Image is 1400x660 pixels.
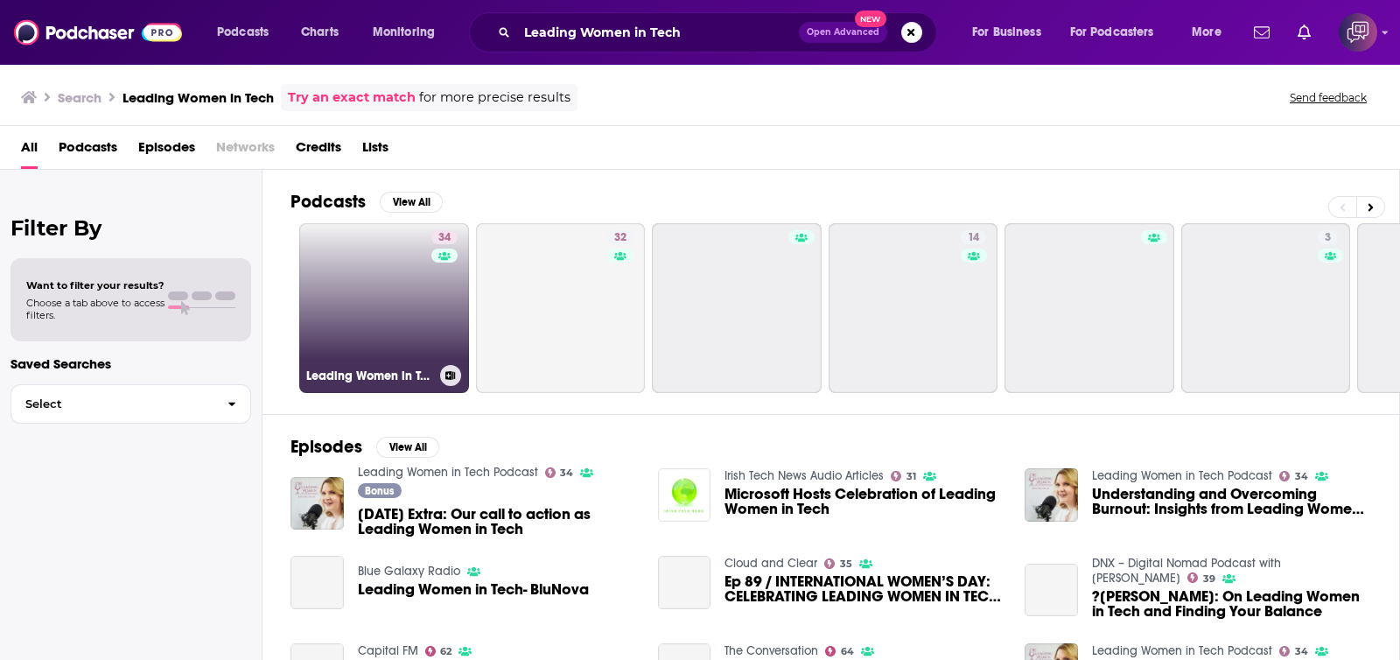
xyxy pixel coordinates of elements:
span: 35 [840,560,852,568]
span: 3 [1325,229,1331,247]
a: 3 [1181,223,1351,393]
span: Logged in as corioliscompany [1339,13,1377,52]
h3: Search [58,89,101,106]
span: 62 [440,648,451,656]
a: Leading Women in Tech- BluNova [358,582,589,597]
button: Send feedback [1284,90,1372,105]
button: View All [376,437,439,458]
button: Open AdvancedNew [799,22,887,43]
a: 14 [829,223,998,393]
span: 31 [906,473,916,481]
a: June 2022 Extra: Our call to action as Leading Women in Tech [358,507,637,537]
span: Open Advanced [807,28,879,37]
span: for more precise results [419,88,570,108]
span: Bonus [365,486,394,496]
a: 31 [891,471,916,481]
a: Blue Galaxy Radio [358,564,460,579]
a: DNX – Digital Nomad Podcast with Silvia Christmann [1092,556,1281,586]
span: Choose a tab above to access filters. [26,297,164,321]
a: Cloud and Clear [724,556,817,571]
span: ?[PERSON_NAME]: On Leading Women in Tech and Finding Your Balance [1092,589,1371,619]
a: Podchaser - Follow, Share and Rate Podcasts [14,16,182,49]
h3: Leading Women in Tech [122,89,274,106]
span: 34 [560,469,573,477]
button: View All [380,192,443,213]
a: 34 [1279,646,1308,656]
img: June 2022 Extra: Our call to action as Leading Women in Tech [290,477,344,530]
a: Leading Women in Tech Podcast [1092,468,1272,483]
img: Understanding and Overcoming Burnout: Insights from Leading Women in Tech with Lindsay, Jen, and ... [1025,468,1078,522]
span: Charts [301,20,339,45]
a: 3 [1318,230,1338,244]
span: Ep 89 / INTERNATIONAL WOMEN’S DAY: CELEBRATING LEADING WOMEN IN TECH AT [PERSON_NAME] / [PERSON_N... [724,574,1004,604]
a: PodcastsView All [290,191,443,213]
a: 62 [425,646,452,656]
span: For Podcasters [1070,20,1154,45]
div: Search podcasts, credits, & more... [486,12,954,53]
a: 14 [961,230,986,244]
a: Microsoft Hosts Celebration of Leading Women in Tech [724,487,1004,516]
span: Monitoring [373,20,435,45]
a: 34 [431,230,458,244]
button: open menu [1059,18,1179,46]
span: 39 [1203,575,1215,583]
a: ?Sarena Bahad: On Leading Women in Tech and Finding Your Balance [1092,589,1371,619]
span: 14 [968,229,979,247]
span: [DATE] Extra: Our call to action as Leading Women in Tech [358,507,637,537]
span: 32 [614,229,626,247]
a: Episodes [138,133,195,169]
span: Want to filter your results? [26,279,164,291]
h2: Episodes [290,436,362,458]
a: Ep 89 / INTERNATIONAL WOMEN’S DAY: CELEBRATING LEADING WOMEN IN TECH AT SADA / SADA Women Leaders [658,556,711,609]
a: Capital FM [358,643,418,658]
img: Microsoft Hosts Celebration of Leading Women in Tech [658,468,711,522]
span: Podcasts [217,20,269,45]
span: Understanding and Overcoming Burnout: Insights from Leading Women in Tech with [PERSON_NAME], and... [1092,487,1371,516]
a: ?Sarena Bahad: On Leading Women in Tech and Finding Your Balance [1025,564,1078,617]
a: Leading Women in Tech Podcast [1092,643,1272,658]
a: Ep 89 / INTERNATIONAL WOMEN’S DAY: CELEBRATING LEADING WOMEN IN TECH AT SADA / SADA Women Leaders [724,574,1004,604]
span: 34 [1295,473,1308,481]
h3: Leading Women in Tech Podcast [306,369,433,383]
span: Select [11,398,213,410]
a: Try an exact match [288,88,416,108]
h2: Filter By [10,215,251,241]
a: Show notifications dropdown [1291,18,1318,47]
a: Lists [362,133,388,169]
a: Podcasts [59,133,117,169]
a: Credits [296,133,341,169]
a: Charts [290,18,349,46]
a: 34 [545,467,574,478]
a: Leading Women in Tech- BluNova [290,556,344,609]
span: New [855,11,886,27]
p: Saved Searches [10,355,251,372]
button: Select [10,384,251,424]
span: 34 [1295,648,1308,656]
img: User Profile [1339,13,1377,52]
button: open menu [360,18,458,46]
a: The Conversation [724,643,818,658]
a: Leading Women in Tech Podcast [358,465,538,480]
button: open menu [1179,18,1243,46]
a: 34 [1279,471,1308,481]
a: 32 [607,230,633,244]
button: open menu [960,18,1063,46]
a: Show notifications dropdown [1247,18,1277,47]
a: 34Leading Women in Tech Podcast [299,223,469,393]
span: More [1192,20,1221,45]
a: 35 [824,558,852,569]
a: 39 [1187,572,1215,583]
span: All [21,133,38,169]
a: EpisodesView All [290,436,439,458]
span: 64 [841,648,854,656]
input: Search podcasts, credits, & more... [517,18,799,46]
span: For Business [972,20,1041,45]
a: 32 [476,223,646,393]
